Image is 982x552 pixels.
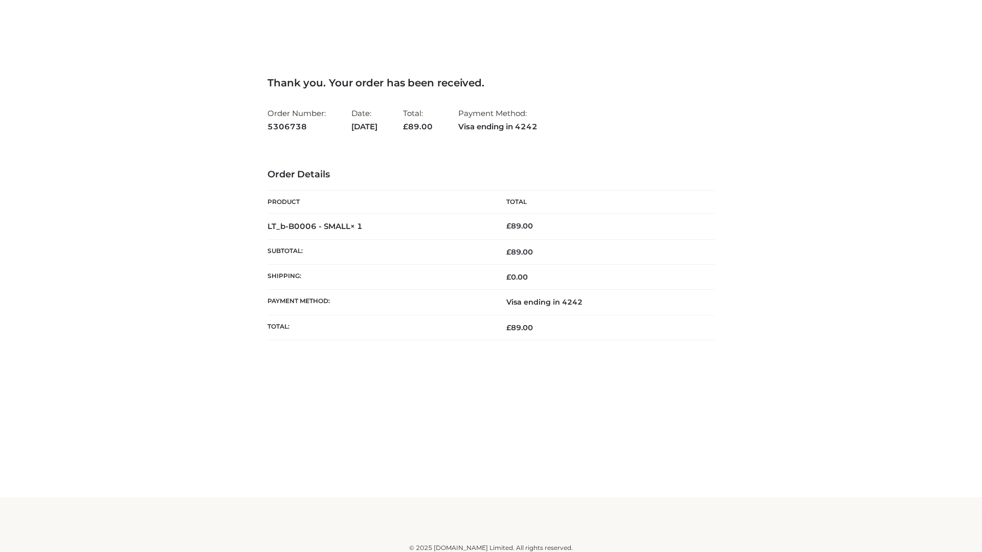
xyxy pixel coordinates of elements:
span: £ [506,247,511,257]
th: Subtotal: [267,239,491,264]
th: Payment method: [267,290,491,315]
span: 89.00 [506,247,533,257]
li: Payment Method: [458,104,538,135]
strong: 5306738 [267,120,326,133]
strong: × 1 [350,221,363,231]
span: 89.00 [506,323,533,332]
span: £ [403,122,408,131]
strong: [DATE] [351,120,377,133]
li: Date: [351,104,377,135]
th: Product [267,191,491,214]
span: £ [506,323,511,332]
span: £ [506,221,511,231]
th: Total [491,191,715,214]
strong: LT_b-B0006 - SMALL [267,221,363,231]
th: Total: [267,315,491,340]
li: Order Number: [267,104,326,135]
h3: Thank you. Your order has been received. [267,77,715,89]
strong: Visa ending in 4242 [458,120,538,133]
span: 89.00 [403,122,433,131]
td: Visa ending in 4242 [491,290,715,315]
li: Total: [403,104,433,135]
span: £ [506,272,511,282]
bdi: 89.00 [506,221,533,231]
h3: Order Details [267,169,715,180]
bdi: 0.00 [506,272,528,282]
th: Shipping: [267,265,491,290]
